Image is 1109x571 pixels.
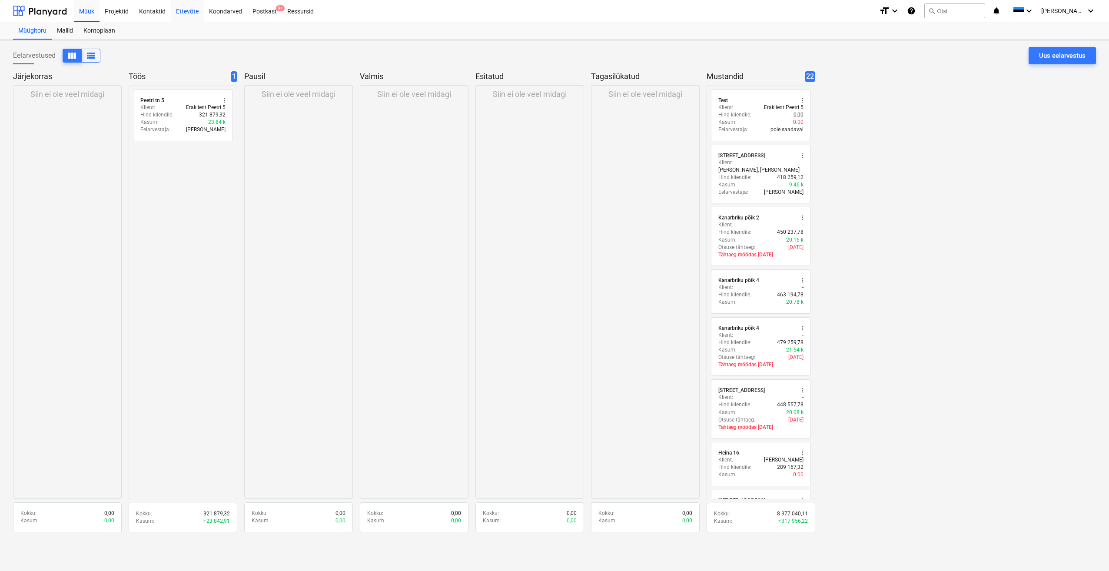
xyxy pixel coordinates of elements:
div: Eelarvestused [13,49,100,63]
div: Peetri tn 5 [140,97,164,104]
p: Kasum : [718,236,737,244]
span: more_vert [799,325,806,332]
p: Valmis [360,71,465,82]
span: [PERSON_NAME] [1041,7,1085,14]
span: more_vert [799,214,806,221]
p: Kokku : [252,510,268,517]
p: Kasum : [367,517,385,525]
p: Siin ei ole veel midagi [262,89,335,100]
p: Siin ei ole veel midagi [493,89,567,100]
p: Klient : [718,332,733,339]
p: 0,00 [335,517,345,525]
p: Tähtaeg möödas [DATE] [718,361,804,368]
p: 0,00 [451,517,461,525]
div: Test [718,97,728,104]
p: Hind kliendile : [718,291,751,299]
p: 0,00 [682,517,692,525]
p: 0,00 [451,510,461,517]
div: Kanarbriku põik 2 [718,214,759,221]
p: - [802,332,804,339]
p: Tagasilükatud [591,71,696,82]
p: Hind kliendile : [718,174,751,181]
p: Kasum : [483,517,501,525]
p: Klient : [718,221,733,229]
p: 20.78 k [786,299,804,306]
span: more_vert [221,97,228,104]
p: Hind kliendile : [718,111,751,119]
p: Tähtaeg möödas [DATE] [718,251,804,259]
p: [PERSON_NAME] [764,189,804,196]
p: 0,00 [335,510,345,517]
div: [STREET_ADDRESS] [718,152,765,159]
p: 418 259,12 [777,174,804,181]
p: Klient : [718,456,733,464]
p: 289 167,32 [777,464,804,471]
p: - [802,394,804,401]
p: 0,00 [682,510,692,517]
i: keyboard_arrow_down [890,6,900,16]
span: 9+ [276,5,285,11]
a: Müügitoru [13,22,52,40]
i: notifications [992,6,1001,16]
p: Hind kliendile : [718,339,751,346]
p: Hind kliendile : [718,229,751,236]
p: 0,00 [567,517,577,525]
p: [DATE] [788,354,804,361]
p: 0,00 [567,510,577,517]
p: 463 194,78 [777,291,804,299]
p: 9.46 k [789,181,804,189]
p: Tähtaeg möödas [DATE] [718,424,804,431]
span: more_vert [799,152,806,159]
p: Kasum : [718,119,737,126]
div: Uus eelarvestus [1039,50,1086,61]
div: Kanarbriku põik 4 [718,325,759,332]
p: Eelarvestaja : [718,126,748,133]
p: Kokku : [714,510,730,518]
p: Hind kliendile : [140,111,173,119]
i: format_size [879,6,890,16]
button: Uus eelarvestus [1029,47,1096,64]
p: [DATE] [788,244,804,251]
span: search [928,7,935,14]
p: Kokku : [367,510,383,517]
div: [STREET_ADDRESS] [718,387,765,394]
p: Eelarvestaja : [140,126,170,133]
p: Siin ei ole veel midagi [608,89,682,100]
p: - [802,284,804,291]
span: Kuva veergudena [67,50,77,61]
a: Mallid [52,22,78,40]
p: Eraklient Peetri 5 [764,104,804,111]
p: Pausil [244,71,349,82]
a: Kontoplaan [78,22,120,40]
p: 448 557,78 [777,401,804,408]
i: keyboard_arrow_down [1086,6,1096,16]
p: + 23 842,91 [203,518,230,525]
p: 0.00 [793,119,804,126]
span: more_vert [799,497,806,504]
p: Kasum : [714,518,732,525]
p: Kokku : [136,510,152,518]
p: 21.54 k [786,346,804,354]
p: Esitatud [475,71,581,82]
p: Siin ei ole veel midagi [377,89,451,100]
p: 20.16 k [786,236,804,244]
p: 0.00 [793,471,804,478]
p: [PERSON_NAME] [186,126,226,133]
span: more_vert [799,277,806,284]
p: Hind kliendile : [718,464,751,471]
span: more_vert [799,97,806,104]
p: Kokku : [20,510,37,517]
p: Kasum : [718,181,737,189]
p: Kasum : [718,346,737,354]
p: Klient : [718,159,733,166]
p: pole saadaval [770,126,804,133]
p: Klient : [718,284,733,291]
p: [DATE] [788,416,804,424]
p: - [802,221,804,229]
p: Klient : [718,104,733,111]
p: Järjekorras [13,71,118,82]
button: Otsi [924,3,985,18]
p: [PERSON_NAME], [PERSON_NAME] [718,166,800,174]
